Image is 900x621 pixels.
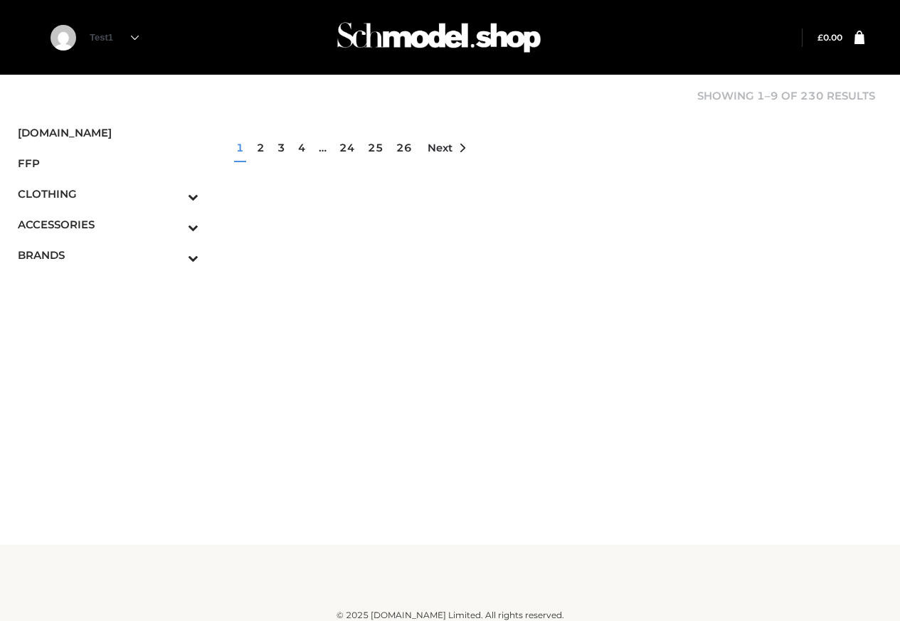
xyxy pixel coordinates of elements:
a: Page 3 [275,135,287,161]
a: Page 25 [366,135,386,161]
a: Next [423,135,472,161]
a: Page 24 [337,135,357,161]
span: ACCESSORIES [18,216,198,233]
span: [DOMAIN_NAME] [18,124,198,141]
span: BRANDS [18,247,198,263]
span: FFP [18,155,198,171]
button: Toggle Submenu [149,179,198,209]
a: £0.00 [817,32,842,43]
span: £ [817,32,823,43]
p: Showing 1–9 of 230 results [697,82,875,110]
a: BRANDSToggle Submenu [18,240,198,270]
img: Schmodel Admin 964 [332,9,546,65]
a: Page 2 [255,135,267,161]
span: CLOTHING [18,186,198,202]
a: Page 4 [296,135,308,161]
a: ACCESSORIESToggle Submenu [18,209,198,240]
a: FFP [18,148,198,179]
span: Next [428,135,470,161]
button: Toggle Submenu [149,240,198,270]
button: Toggle Submenu [149,209,198,240]
a: Test1 [90,32,139,43]
bdi: 0.00 [817,32,842,43]
span: … [317,135,329,161]
a: [DOMAIN_NAME] [18,117,198,148]
span: Page 1 [234,135,246,161]
a: Page 26 [394,135,414,161]
a: CLOTHINGToggle Submenu [18,179,198,209]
